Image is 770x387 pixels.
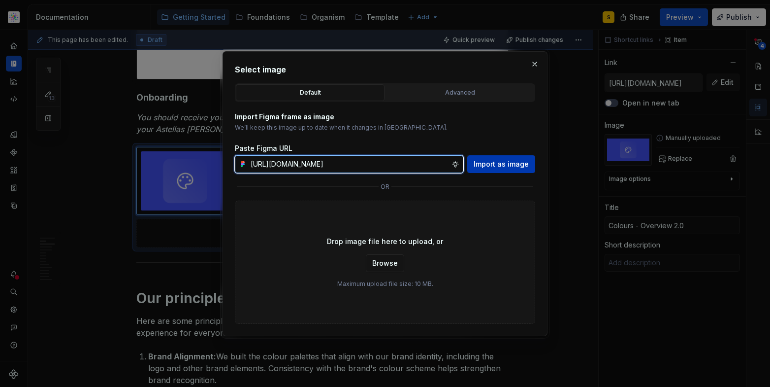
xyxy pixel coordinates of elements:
h2: Select image [235,64,535,75]
button: Import as image [467,155,535,173]
span: Browse [372,258,398,268]
label: Paste Figma URL [235,143,292,153]
p: We’ll keep this image up to date when it changes in [GEOGRAPHIC_DATA]. [235,124,535,132]
p: Maximum upload file size: 10 MB. [337,280,433,288]
button: Browse [366,254,404,272]
p: Drop image file here to upload, or [327,237,443,246]
p: or [381,183,389,191]
input: https://figma.com/file... [247,155,451,173]
div: Advanced [389,88,531,98]
span: Import as image [474,159,529,169]
p: Import Figma frame as image [235,112,535,122]
div: Default [239,88,381,98]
